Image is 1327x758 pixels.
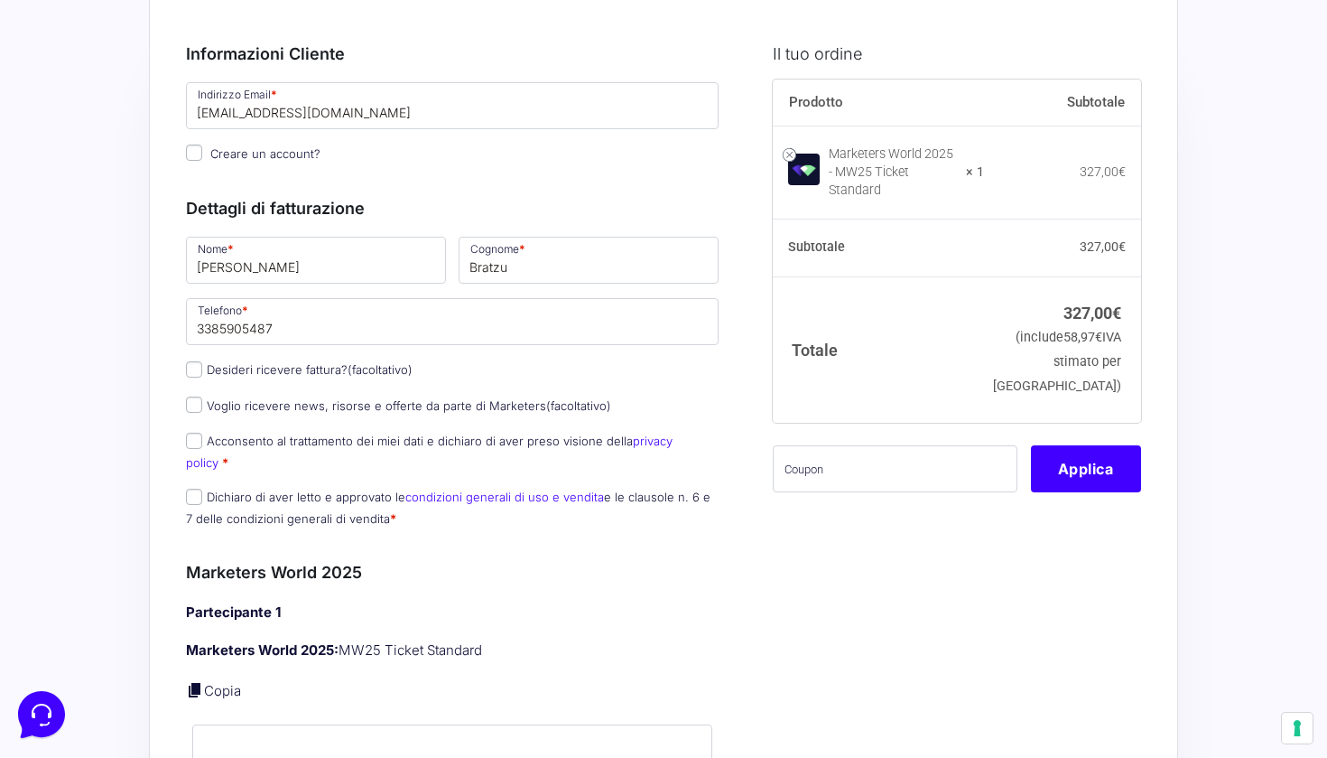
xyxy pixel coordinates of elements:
input: Desideri ricevere fattura?(facoltativo) [186,361,202,378]
input: Creare un account? [186,145,202,161]
a: Copia [204,682,241,699]
div: Marketers World 2025 - MW25 Ticket Standard [829,145,955,200]
span: Creare un account? [210,146,320,161]
th: Totale [773,276,985,422]
button: Aiuto [236,580,347,622]
input: Coupon [773,445,1017,492]
label: Dichiaro di aver letto e approvato le e le clausole n. 6 e 7 delle condizioni generali di vendita [186,490,710,525]
button: Home [14,580,125,622]
bdi: 327,00 [1080,239,1126,254]
label: Acconsento al trattamento dei miei dati e dichiaro di aver preso visione della [186,434,673,469]
h3: Dettagli di fatturazione [186,196,719,220]
a: Copia i dettagli dell'acquirente [186,681,204,699]
label: Voglio ricevere news, risorse e offerte da parte di Marketers [186,398,611,413]
span: € [1118,239,1126,254]
p: Home [54,605,85,622]
h4: Partecipante 1 [186,603,719,623]
input: Voglio ricevere news, risorse e offerte da parte di Marketers(facoltativo) [186,397,202,413]
p: MW25 Ticket Standard [186,641,719,661]
small: (include IVA stimato per [GEOGRAPHIC_DATA]) [993,330,1121,394]
label: Desideri ricevere fattura? [186,362,413,377]
span: € [1112,304,1121,323]
th: Subtotale [773,220,985,277]
input: Cerca un articolo... [41,263,295,281]
input: Indirizzo Email * [186,82,719,129]
input: Dichiaro di aver letto e approvato lecondizioni generali di uso e venditae le clausole n. 6 e 7 d... [186,489,202,505]
p: Aiuto [278,605,304,622]
img: dark [58,101,94,137]
h2: Ciao da Marketers 👋 [14,14,303,43]
th: Prodotto [773,80,985,126]
strong: Marketers World 2025: [186,641,339,659]
h3: Il tuo ordine [773,42,1141,66]
span: 58,97 [1063,330,1102,345]
a: privacy policy [186,434,673,469]
a: condizioni generali di uso e vendita [405,490,604,504]
input: Cognome * [459,237,719,284]
a: Apri Centro Assistenza [192,224,332,239]
span: Inizia una conversazione [117,163,266,177]
input: Acconsento al trattamento dei miei dati e dichiaro di aver preso visione dellaprivacy policy [186,433,202,449]
span: Le tue conversazioni [29,72,153,87]
iframe: Customerly Messenger Launcher [14,688,69,742]
img: dark [29,101,65,137]
span: (facoltativo) [348,362,413,377]
span: € [1118,164,1126,179]
button: Applica [1031,445,1141,492]
bdi: 327,00 [1080,164,1126,179]
button: Inizia una conversazione [29,152,332,188]
span: (facoltativo) [546,398,611,413]
span: Trova una risposta [29,224,141,239]
button: Le tue preferenze relative al consenso per le tecnologie di tracciamento [1282,713,1313,744]
img: dark [87,101,123,137]
input: Telefono * [186,298,719,345]
h3: Informazioni Cliente [186,42,719,66]
span: € [1095,330,1102,345]
th: Subtotale [984,80,1141,126]
img: Marketers World 2025 - MW25 Ticket Standard [788,154,820,185]
button: Messaggi [125,580,237,622]
strong: × 1 [966,164,984,182]
input: Nome * [186,237,446,284]
p: Messaggi [156,605,205,622]
h3: Marketers World 2025 [186,560,719,585]
bdi: 327,00 [1063,304,1121,323]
